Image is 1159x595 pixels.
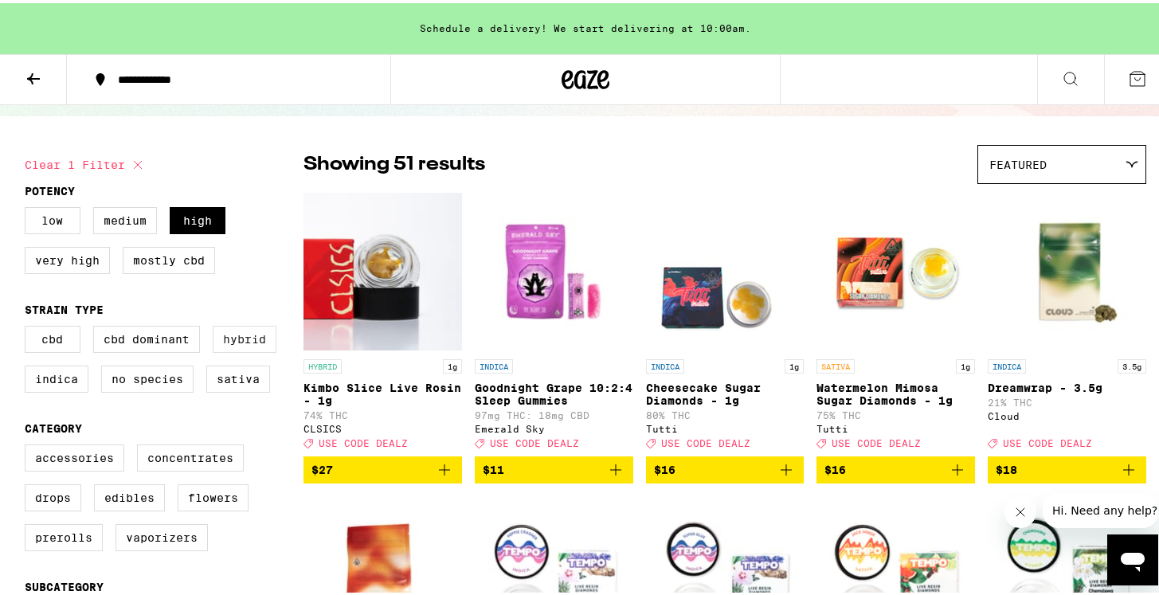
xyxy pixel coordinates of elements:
[1107,531,1158,582] iframe: Button to launch messaging window
[25,577,104,590] legend: Subcategory
[137,441,244,468] label: Concentrates
[93,204,157,231] label: Medium
[646,453,805,480] button: Add to bag
[123,244,215,271] label: Mostly CBD
[25,300,104,313] legend: Strain Type
[654,460,675,473] span: $16
[475,189,633,453] a: Open page for Goodnight Grape 10:2:4 Sleep Gummies from Emerald Sky
[1118,356,1146,370] p: 3.5g
[988,378,1146,391] p: Dreamwrap - 3.5g
[25,323,80,350] label: CBD
[646,189,805,453] a: Open page for Cheesecake Sugar Diamonds - 1g from Tutti
[988,189,1146,453] a: Open page for Dreamwrap - 3.5g from Cloud
[475,356,513,370] p: INDICA
[646,189,805,348] img: Tutti - Cheesecake Sugar Diamonds - 1g
[170,204,225,231] label: High
[996,460,1017,473] span: $18
[303,189,462,453] a: Open page for Kimbo Slice Live Rosin - 1g from CLSICS
[475,189,633,348] img: Emerald Sky - Goodnight Grape 10:2:4 Sleep Gummies
[475,421,633,431] div: Emerald Sky
[25,521,103,548] label: Prerolls
[303,356,342,370] p: HYBRID
[475,378,633,404] p: Goodnight Grape 10:2:4 Sleep Gummies
[303,148,485,175] p: Showing 51 results
[303,189,462,348] img: CLSICS - Kimbo Slice Live Rosin - 1g
[988,189,1146,348] img: Cloud - Dreamwrap - 3.5g
[303,421,462,431] div: CLSICS
[661,435,750,445] span: USE CODE DEALZ
[101,362,194,389] label: No Species
[785,356,804,370] p: 1g
[816,407,975,417] p: 75% THC
[443,356,462,370] p: 1g
[25,182,75,194] legend: Potency
[311,460,333,473] span: $27
[25,441,124,468] label: Accessories
[988,356,1026,370] p: INDICA
[303,453,462,480] button: Add to bag
[1004,493,1036,525] iframe: Close message
[988,394,1146,405] p: 21% THC
[303,378,462,404] p: Kimbo Slice Live Rosin - 1g
[94,481,165,508] label: Edibles
[206,362,270,389] label: Sativa
[319,435,408,445] span: USE CODE DEALZ
[25,419,82,432] legend: Category
[116,521,208,548] label: Vaporizers
[490,435,579,445] span: USE CODE DEALZ
[988,408,1146,418] div: Cloud
[956,356,975,370] p: 1g
[25,481,81,508] label: Drops
[483,460,504,473] span: $11
[93,323,200,350] label: CBD Dominant
[816,189,975,453] a: Open page for Watermelon Mimosa Sugar Diamonds - 1g from Tutti
[646,407,805,417] p: 80% THC
[178,481,249,508] label: Flowers
[646,356,684,370] p: INDICA
[213,323,276,350] label: Hybrid
[816,378,975,404] p: Watermelon Mimosa Sugar Diamonds - 1g
[832,435,921,445] span: USE CODE DEALZ
[1043,490,1158,525] iframe: Message from company
[816,453,975,480] button: Add to bag
[475,453,633,480] button: Add to bag
[989,155,1047,168] span: Featured
[25,142,147,182] button: Clear 1 filter
[816,356,855,370] p: SATIVA
[475,407,633,417] p: 97mg THC: 18mg CBD
[1003,435,1092,445] span: USE CODE DEALZ
[25,362,88,389] label: Indica
[816,189,975,348] img: Tutti - Watermelon Mimosa Sugar Diamonds - 1g
[25,204,80,231] label: Low
[824,460,846,473] span: $16
[303,407,462,417] p: 74% THC
[25,244,110,271] label: Very High
[646,421,805,431] div: Tutti
[988,453,1146,480] button: Add to bag
[816,421,975,431] div: Tutti
[646,378,805,404] p: Cheesecake Sugar Diamonds - 1g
